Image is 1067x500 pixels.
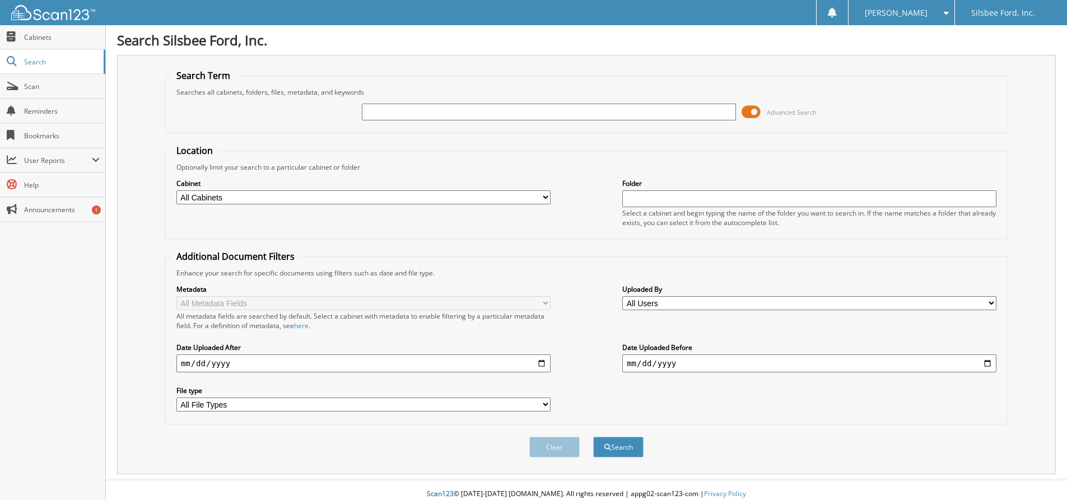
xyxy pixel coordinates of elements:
[171,87,1002,97] div: Searches all cabinets, folders, files, metadata, and keywords
[24,180,100,190] span: Help
[622,208,996,227] div: Select a cabinet and begin typing the name of the folder you want to search in. If the name match...
[294,321,309,330] a: here
[622,343,996,352] label: Date Uploaded Before
[622,354,996,372] input: end
[171,144,218,157] legend: Location
[704,489,746,498] a: Privacy Policy
[92,205,101,214] div: 1
[171,162,1002,172] div: Optionally limit your search to a particular cabinet or folder
[622,179,996,188] label: Folder
[176,179,551,188] label: Cabinet
[176,386,551,395] label: File type
[865,10,928,16] span: [PERSON_NAME]
[622,284,996,294] label: Uploaded By
[176,311,551,330] div: All metadata fields are searched by default. Select a cabinet with metadata to enable filtering b...
[176,284,551,294] label: Metadata
[971,10,1035,16] span: Silsbee Ford, Inc.
[11,5,95,20] img: scan123-logo-white.svg
[171,250,300,263] legend: Additional Document Filters
[427,489,454,498] span: Scan123
[171,268,1002,278] div: Enhance your search for specific documents using filters such as date and file type.
[24,156,92,165] span: User Reports
[593,437,644,457] button: Search
[24,106,100,116] span: Reminders
[24,57,98,67] span: Search
[24,205,100,214] span: Announcements
[24,32,100,42] span: Cabinets
[117,31,1056,49] h1: Search Silsbee Ford, Inc.
[176,354,551,372] input: start
[24,131,100,141] span: Bookmarks
[24,82,100,91] span: Scan
[176,343,551,352] label: Date Uploaded After
[767,108,817,116] span: Advanced Search
[171,69,236,82] legend: Search Term
[529,437,580,457] button: Clear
